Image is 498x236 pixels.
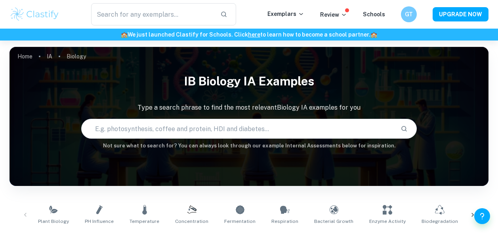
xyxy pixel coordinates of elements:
button: GT [401,6,417,22]
img: Clastify logo [10,6,60,22]
span: Enzyme Activity [369,218,406,225]
a: IA [47,51,52,62]
a: Schools [363,11,385,17]
button: UPGRADE NOW [433,7,488,21]
span: Respiration [271,218,298,225]
input: Search for any exemplars... [91,3,214,25]
a: here [248,31,260,38]
p: Review [320,10,347,19]
input: E.g. photosynthesis, coffee and protein, HDI and diabetes... [82,118,394,140]
span: Biodegradation [422,218,458,225]
span: Concentration [175,218,208,225]
span: 🏫 [370,31,377,38]
h1: IB Biology IA examples [10,69,488,93]
h6: Not sure what to search for? You can always look through our example Internal Assessments below f... [10,142,488,150]
button: Search [397,122,411,135]
p: Biology [67,52,86,61]
span: 🏫 [121,31,128,38]
p: Type a search phrase to find the most relevant Biology IA examples for you [10,103,488,112]
span: Bacterial Growth [314,218,353,225]
h6: We just launched Clastify for Schools. Click to learn how to become a school partner. [2,30,496,39]
a: Home [17,51,32,62]
span: pH Influence [85,218,114,225]
span: Plant Biology [38,218,69,225]
p: Exemplars [267,10,304,18]
span: Temperature [130,218,159,225]
h6: GT [405,10,414,19]
button: Help and Feedback [474,208,490,224]
span: Fermentation [224,218,256,225]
